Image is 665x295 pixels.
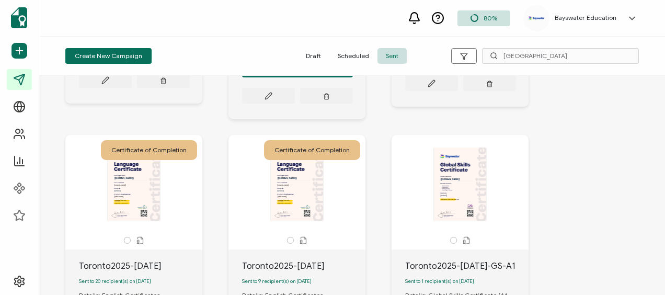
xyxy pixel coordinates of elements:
h5: Bayswater Education [555,14,616,21]
span: Create New Campaign [75,53,142,59]
span: Sent [377,48,407,64]
button: Create New Campaign [65,48,152,64]
img: sertifier-logomark-colored.svg [11,7,27,28]
span: 80% [484,14,497,22]
span: Sent to 20 recipient(s) on [DATE] [79,278,151,285]
span: Sent to 1 recipient(s) on [DATE] [405,278,474,285]
span: Scheduled [329,48,377,64]
iframe: Chat Widget [613,245,665,295]
div: Certificate of Completion [264,140,360,160]
div: Toronto2025-[DATE]-GS-A1 [405,260,529,273]
input: Search [482,48,639,64]
img: e421b917-46e4-4ebc-81ec-125abdc7015c.png [529,16,544,20]
span: Sent to 9 recipient(s) on [DATE] [242,278,312,285]
div: Toronto2025-[DATE] [242,260,365,273]
div: Toronto2025-[DATE] [79,260,202,273]
span: Draft [297,48,329,64]
div: Certificate of Completion [101,140,197,160]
